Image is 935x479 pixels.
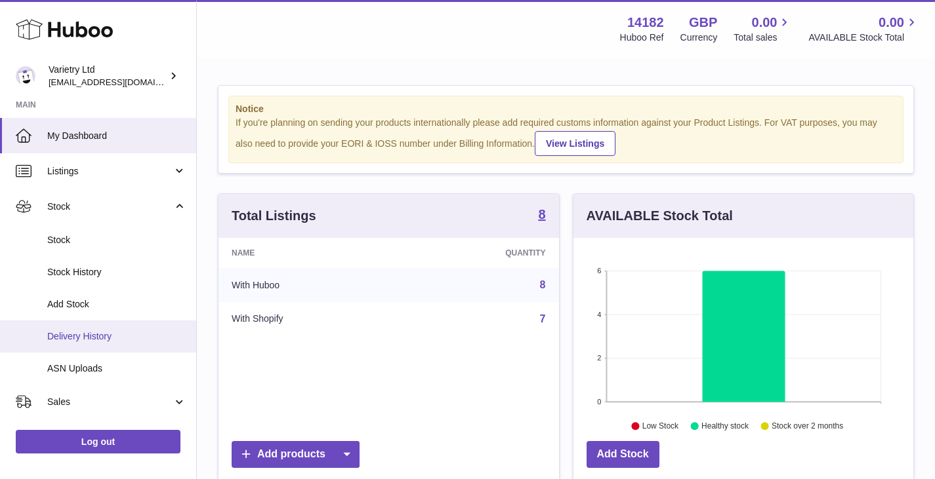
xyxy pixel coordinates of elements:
[218,268,402,302] td: With Huboo
[597,398,601,406] text: 0
[597,311,601,318] text: 4
[232,441,360,468] a: Add products
[218,302,402,336] td: With Shopify
[538,208,545,223] a: 8
[734,14,792,44] a: 0.00 Total sales
[47,298,186,311] span: Add Stock
[49,77,193,87] span: [EMAIL_ADDRESS][DOMAIN_NAME]
[402,238,559,268] th: Quantity
[47,165,173,178] span: Listings
[47,234,186,246] span: Stock
[232,207,316,225] h3: Total Listings
[752,14,778,31] span: 0.00
[47,130,186,142] span: My Dashboard
[47,330,186,343] span: Delivery History
[734,31,792,44] span: Total sales
[587,441,659,468] a: Add Stock
[16,66,35,86] img: leith@varietry.com
[597,354,601,362] text: 2
[680,31,718,44] div: Currency
[587,207,733,225] h3: AVAILABLE Stock Total
[689,14,717,31] strong: GBP
[540,313,546,324] a: 7
[597,267,601,275] text: 6
[47,266,186,278] span: Stock History
[47,396,173,408] span: Sales
[49,64,167,88] div: Varietry Ltd
[540,279,546,290] a: 8
[47,362,186,375] span: ASN Uploads
[701,421,749,431] text: Healthy stock
[808,31,919,44] span: AVAILABLE Stock Total
[627,14,664,31] strong: 14182
[218,238,402,268] th: Name
[535,131,615,156] a: View Listings
[642,421,678,431] text: Low Stock
[879,14,904,31] span: 0.00
[47,201,173,213] span: Stock
[236,103,896,115] strong: Notice
[808,14,919,44] a: 0.00 AVAILABLE Stock Total
[236,117,896,156] div: If you're planning on sending your products internationally please add required customs informati...
[620,31,664,44] div: Huboo Ref
[16,430,180,453] a: Log out
[772,421,843,431] text: Stock over 2 months
[538,208,545,221] strong: 8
